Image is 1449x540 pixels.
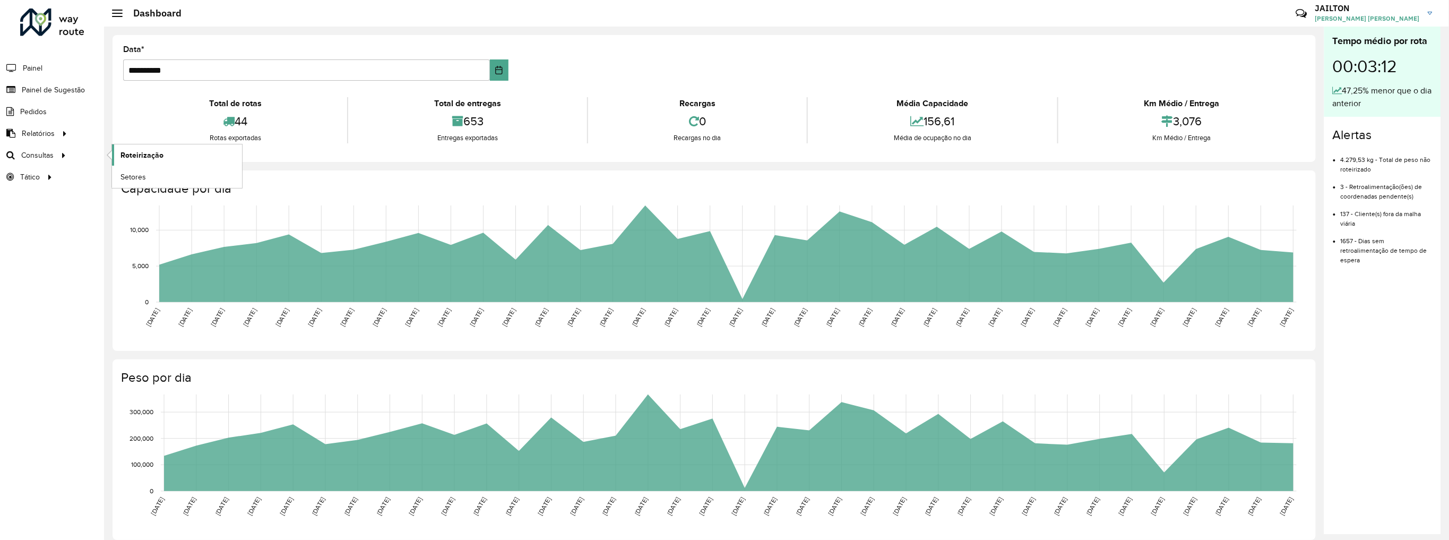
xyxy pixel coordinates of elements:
text: [DATE] [1182,496,1197,517]
div: 00:03:12 [1333,48,1433,84]
text: [DATE] [537,496,552,517]
text: [DATE] [1020,307,1035,328]
div: Km Médio / Entrega [1061,97,1303,110]
div: 156,61 [810,110,1054,133]
text: [DATE] [339,307,355,328]
text: [DATE] [569,496,584,517]
li: 4.279,53 kg - Total de peso não roteirizado [1341,147,1433,174]
text: [DATE] [956,496,971,517]
text: [DATE] [343,496,358,517]
text: 300,000 [130,408,153,415]
button: Choose Date [490,59,509,81]
text: [DATE] [858,307,873,328]
text: [DATE] [1246,307,1262,328]
text: [DATE] [987,307,1003,328]
text: [DATE] [1214,307,1229,328]
text: [DATE] [730,496,746,517]
div: Tempo médio por rota [1333,34,1433,48]
text: [DATE] [307,307,322,328]
text: [DATE] [274,307,290,328]
text: [DATE] [533,307,549,328]
h2: Dashboard [123,7,182,19]
text: [DATE] [890,307,905,328]
text: [DATE] [375,496,391,517]
text: [DATE] [1117,307,1132,328]
text: 0 [145,298,149,305]
text: 100,000 [131,461,153,468]
text: 10,000 [130,227,149,234]
text: [DATE] [182,496,197,517]
text: [DATE] [1181,307,1197,328]
text: [DATE] [825,307,841,328]
li: 1657 - Dias sem retroalimentação de tempo de espera [1341,228,1433,265]
text: [DATE] [988,496,1004,517]
text: [DATE] [1279,496,1294,517]
text: [DATE] [1021,496,1036,517]
li: 3 - Retroalimentação(ões) de coordenadas pendente(s) [1341,174,1433,201]
text: [DATE] [566,307,581,328]
text: [DATE] [1084,307,1100,328]
div: Média de ocupação no dia [810,133,1054,143]
text: [DATE] [922,307,938,328]
text: [DATE] [279,496,294,517]
text: [DATE] [955,307,970,328]
a: Contato Rápido [1290,2,1313,25]
text: [DATE] [728,307,743,328]
div: Total de entregas [351,97,584,110]
span: Consultas [21,150,54,161]
text: 5,000 [132,262,149,269]
text: [DATE] [145,307,160,328]
text: [DATE] [214,496,229,517]
div: Rotas exportadas [126,133,344,143]
text: [DATE] [892,496,907,517]
div: 0 [591,110,804,133]
text: [DATE] [311,496,326,517]
a: Setores [112,166,242,187]
text: [DATE] [210,307,225,328]
text: [DATE] [793,307,808,328]
text: 200,000 [130,435,153,442]
text: [DATE] [695,307,711,328]
text: [DATE] [1149,307,1165,328]
span: Painel de Sugestão [22,84,85,96]
text: [DATE] [242,307,257,328]
text: [DATE] [761,307,776,328]
text: [DATE] [666,496,681,517]
text: [DATE] [663,307,678,328]
text: [DATE] [436,307,452,328]
text: [DATE] [601,496,617,517]
text: [DATE] [1214,496,1230,517]
text: [DATE] [598,307,614,328]
div: Recargas no dia [591,133,804,143]
span: [PERSON_NAME] [PERSON_NAME] [1315,14,1420,23]
text: [DATE] [1150,496,1165,517]
text: [DATE] [763,496,778,517]
text: [DATE] [177,307,193,328]
h3: JAILTON [1315,3,1420,13]
text: [DATE] [150,496,165,517]
text: [DATE] [472,496,488,517]
text: [DATE] [1247,496,1262,517]
li: 137 - Cliente(s) fora da malha viária [1341,201,1433,228]
text: [DATE] [1117,496,1133,517]
a: Roteirização [112,144,242,166]
div: Entregas exportadas [351,133,584,143]
text: [DATE] [633,496,649,517]
div: Média Capacidade [810,97,1054,110]
text: [DATE] [827,496,842,517]
div: Recargas [591,97,804,110]
text: [DATE] [246,496,262,517]
h4: Alertas [1333,127,1433,143]
span: Setores [120,172,146,183]
span: Tático [20,172,40,183]
h4: Peso por dia [121,370,1305,385]
text: [DATE] [795,496,810,517]
h4: Capacidade por dia [121,181,1305,196]
text: 0 [150,487,153,494]
span: Painel [23,63,42,74]
text: [DATE] [924,496,939,517]
text: [DATE] [1053,496,1068,517]
span: Roteirização [120,150,163,161]
label: Data [123,43,144,56]
text: [DATE] [1052,307,1067,328]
